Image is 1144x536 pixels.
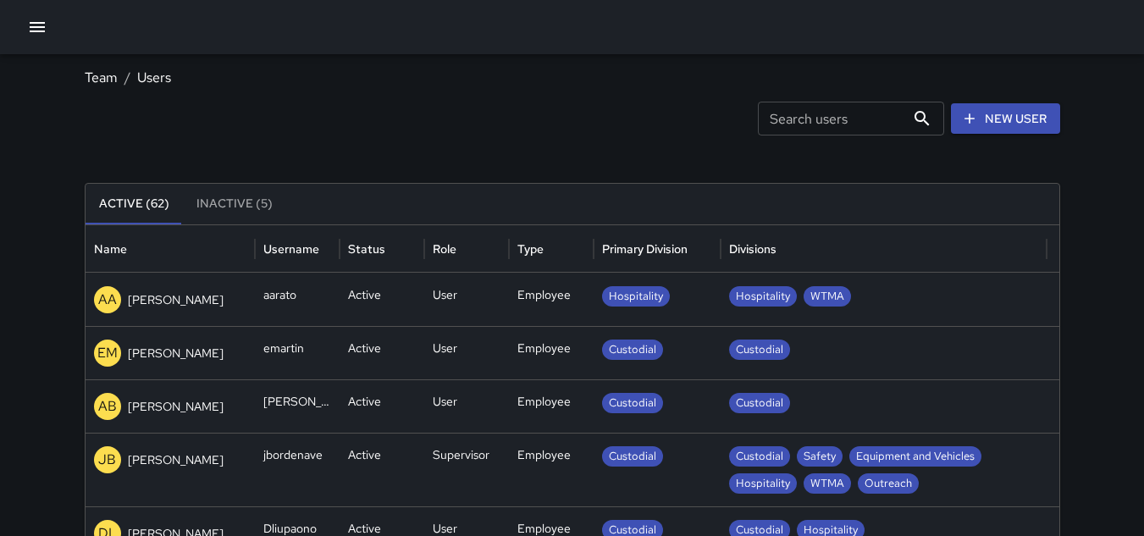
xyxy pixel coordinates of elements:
[255,379,340,433] div: arlen
[509,326,594,379] div: Employee
[255,433,340,506] div: jbordenave
[183,184,286,224] button: Inactive (5)
[98,450,116,470] p: JB
[128,398,224,415] p: [PERSON_NAME]
[340,326,424,379] div: Active
[340,433,424,506] div: Active
[729,341,790,358] span: Custodial
[128,451,224,468] p: [PERSON_NAME]
[86,184,183,224] button: Active (62)
[804,475,851,492] span: WTMA
[85,69,118,86] a: Team
[951,103,1060,135] a: New User
[263,241,319,257] div: Username
[340,379,424,433] div: Active
[424,326,509,379] div: User
[509,433,594,506] div: Employee
[858,475,919,492] span: Outreach
[424,379,509,433] div: User
[137,69,171,86] a: Users
[729,288,797,305] span: Hospitality
[729,395,790,412] span: Custodial
[433,241,456,257] div: Role
[340,273,424,326] div: Active
[804,288,851,305] span: WTMA
[797,448,843,465] span: Safety
[509,379,594,433] div: Employee
[255,273,340,326] div: aarato
[729,475,797,492] span: Hospitality
[602,341,663,358] span: Custodial
[424,433,509,506] div: Supervisor
[602,241,688,257] div: Primary Division
[517,241,544,257] div: Type
[849,448,981,465] span: Equipment and Vehicles
[124,68,130,88] li: /
[602,395,663,412] span: Custodial
[348,241,385,257] div: Status
[128,345,224,362] p: [PERSON_NAME]
[128,291,224,308] p: [PERSON_NAME]
[98,396,117,417] p: AB
[602,288,670,305] span: Hospitality
[729,241,776,257] div: Divisions
[424,273,509,326] div: User
[98,290,117,310] p: AA
[97,343,118,363] p: EM
[94,241,127,257] div: Name
[602,448,663,465] span: Custodial
[729,448,790,465] span: Custodial
[509,273,594,326] div: Employee
[255,326,340,379] div: emartin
